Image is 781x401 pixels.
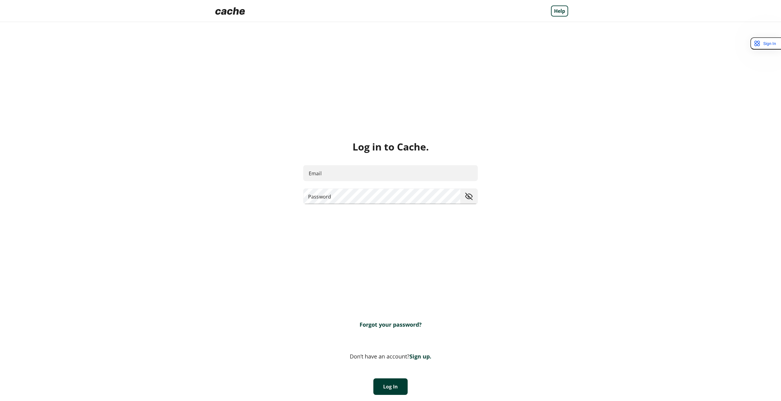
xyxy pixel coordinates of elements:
img: Logo [213,5,247,17]
button: toggle password visibility [463,190,475,202]
button: Log In [373,378,408,395]
a: Forgot your password? [360,321,422,328]
a: Sign up. [409,353,431,360]
div: Log in to Cache. [213,141,568,153]
a: Help [551,6,568,17]
div: Don’t have an account? [213,353,568,360]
